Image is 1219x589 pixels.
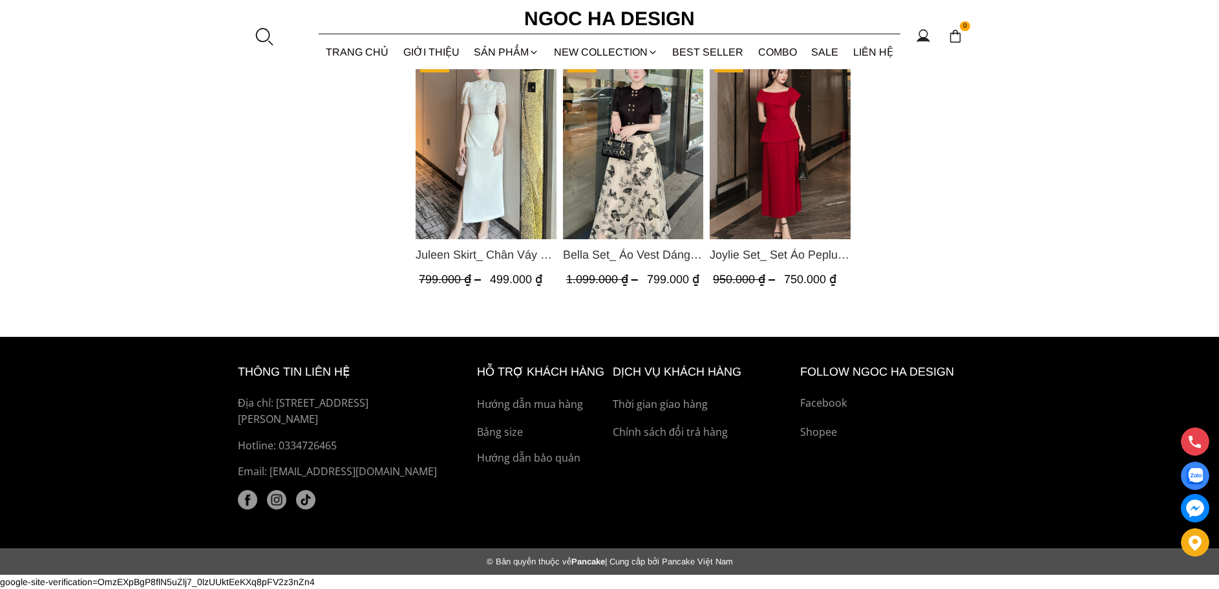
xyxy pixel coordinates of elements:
a: SALE [804,35,846,69]
a: Link to Bella Set_ Áo Vest Dáng Lửng Cúc Đồng, Chân Váy Họa Tiết Bướm A990+CV121 [563,246,704,264]
img: Bella Set_ Áo Vest Dáng Lửng Cúc Đồng, Chân Váy Họa Tiết Bướm A990+CV121 [563,52,704,239]
div: SẢN PHẨM [467,35,547,69]
a: Product image - Joylie Set_ Set Áo Peplum Vai Lệch, Chân Váy Dập Ly Màu Đỏ A956, CV120 [710,52,851,239]
span: 950.000 ₫ [713,273,778,286]
a: messenger [1181,494,1209,522]
a: NEW COLLECTION [547,35,666,69]
a: BEST SELLER [665,35,751,69]
a: TRANG CHỦ [319,35,396,69]
img: Display image [1187,468,1203,484]
div: Pancake [226,557,993,566]
span: Joylie Set_ Set Áo Peplum Vai Lệch, Chân Váy Dập Ly Màu Đỏ A956, CV120 [710,246,851,264]
img: instagram [267,490,286,509]
a: Link to Joylie Set_ Set Áo Peplum Vai Lệch, Chân Váy Dập Ly Màu Đỏ A956, CV120 [710,246,851,264]
a: Shopee [800,424,981,441]
span: 750.000 ₫ [784,273,836,286]
span: 0 [960,21,970,32]
h6: Follow ngoc ha Design [800,363,981,381]
span: 799.000 ₫ [419,273,484,286]
span: Bella Set_ Áo Vest Dáng Lửng Cúc Đồng, Chân Váy Họa Tiết Bướm A990+CV121 [563,246,704,264]
span: 499.000 ₫ [490,273,542,286]
a: GIỚI THIỆU [396,35,467,69]
h6: hỗ trợ khách hàng [477,363,606,381]
a: Product image - Bella Set_ Áo Vest Dáng Lửng Cúc Đồng, Chân Váy Họa Tiết Bướm A990+CV121 [563,52,704,239]
a: Hướng dẫn mua hàng [477,396,606,413]
img: img-CART-ICON-ksit0nf1 [948,29,962,43]
p: Địa chỉ: [STREET_ADDRESS][PERSON_NAME] [238,395,447,428]
a: Thời gian giao hàng [613,396,794,413]
span: | Cung cấp bởi Pancake Việt Nam [605,557,733,566]
a: tiktok [296,490,315,509]
a: Facebook [800,395,981,412]
span: 1.099.000 ₫ [566,273,641,286]
span: Juleen Skirt_ Chân Váy Tà Hông Xẻ Sườn Màu Trắng CV122 [416,246,556,264]
a: LIÊN HỆ [846,35,901,69]
a: Hướng dẫn bảo quản [477,450,606,467]
a: Link to Juleen Skirt_ Chân Váy Tà Hông Xẻ Sườn Màu Trắng CV122 [416,246,556,264]
a: Display image [1181,462,1209,490]
img: Juleen Skirt_ Chân Váy Tà Hông Xẻ Sườn Màu Trắng CV122 [416,52,556,239]
a: facebook (1) [238,490,257,509]
a: Combo [751,35,805,69]
h6: thông tin liên hệ [238,363,447,381]
span: © Bản quyền thuộc về [487,557,571,566]
a: Product image - Juleen Skirt_ Chân Váy Tà Hông Xẻ Sườn Màu Trắng CV122 [416,52,556,239]
a: Chính sách đổi trả hàng [613,424,794,441]
h6: Dịch vụ khách hàng [613,363,794,381]
p: Email: [EMAIL_ADDRESS][DOMAIN_NAME] [238,464,447,480]
a: Ngoc Ha Design [513,3,706,34]
a: Bảng size [477,424,606,441]
span: 799.000 ₫ [647,273,699,286]
a: Hotline: 0334726465 [238,438,447,455]
img: Joylie Set_ Set Áo Peplum Vai Lệch, Chân Váy Dập Ly Màu Đỏ A956, CV120 [710,52,851,239]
